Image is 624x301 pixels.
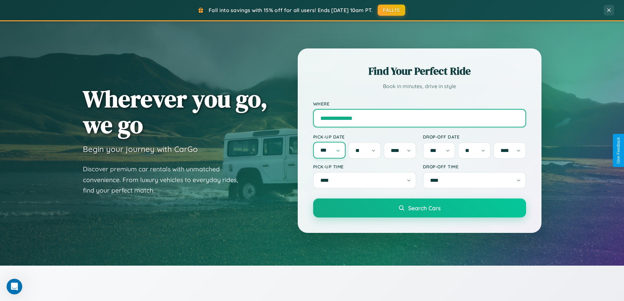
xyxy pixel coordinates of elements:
[378,5,405,16] button: FALL15
[423,134,526,140] label: Drop-off Date
[83,86,268,138] h1: Wherever you go, we go
[209,7,373,13] span: Fall into savings with 15% off for all users! Ends [DATE] 10am PT.
[313,134,416,140] label: Pick-up Date
[313,101,526,106] label: Where
[83,164,247,196] p: Discover premium car rentals with unmatched convenience. From luxury vehicles to everyday rides, ...
[313,64,526,78] h2: Find Your Perfect Ride
[423,164,526,169] label: Drop-off Time
[408,204,441,212] span: Search Cars
[7,279,22,294] iframe: Intercom live chat
[616,137,621,164] div: Give Feedback
[83,144,198,154] h3: Begin your journey with CarGo
[313,198,526,217] button: Search Cars
[313,164,416,169] label: Pick-up Time
[313,82,526,91] p: Book in minutes, drive in style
